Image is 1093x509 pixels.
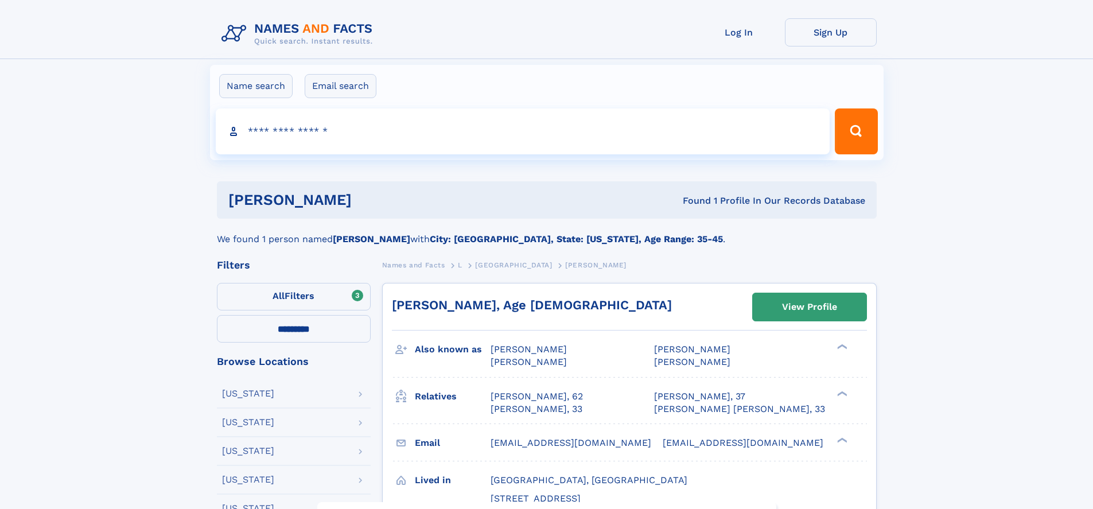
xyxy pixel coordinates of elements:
[219,74,293,98] label: Name search
[216,108,830,154] input: search input
[491,493,581,504] span: [STREET_ADDRESS]
[654,344,730,355] span: [PERSON_NAME]
[834,390,848,397] div: ❯
[222,418,274,427] div: [US_STATE]
[217,260,371,270] div: Filters
[834,436,848,444] div: ❯
[491,344,567,355] span: [PERSON_NAME]
[458,258,462,272] a: L
[217,18,382,49] img: Logo Names and Facts
[217,283,371,310] label: Filters
[458,261,462,269] span: L
[782,294,837,320] div: View Profile
[415,387,491,406] h3: Relatives
[222,389,274,398] div: [US_STATE]
[305,74,376,98] label: Email search
[392,298,672,312] a: [PERSON_NAME], Age [DEMOGRAPHIC_DATA]
[217,219,877,246] div: We found 1 person named with .
[693,18,785,46] a: Log In
[834,343,848,351] div: ❯
[415,433,491,453] h3: Email
[491,390,583,403] a: [PERSON_NAME], 62
[222,475,274,484] div: [US_STATE]
[475,261,552,269] span: [GEOGRAPHIC_DATA]
[785,18,877,46] a: Sign Up
[565,261,627,269] span: [PERSON_NAME]
[475,258,552,272] a: [GEOGRAPHIC_DATA]
[835,108,877,154] button: Search Button
[491,403,582,415] a: [PERSON_NAME], 33
[222,446,274,456] div: [US_STATE]
[517,195,865,207] div: Found 1 Profile In Our Records Database
[491,356,567,367] span: [PERSON_NAME]
[228,193,518,207] h1: [PERSON_NAME]
[217,356,371,367] div: Browse Locations
[491,437,651,448] span: [EMAIL_ADDRESS][DOMAIN_NAME]
[333,234,410,244] b: [PERSON_NAME]
[382,258,445,272] a: Names and Facts
[654,390,745,403] a: [PERSON_NAME], 37
[415,340,491,359] h3: Also known as
[415,471,491,490] h3: Lived in
[491,475,687,485] span: [GEOGRAPHIC_DATA], [GEOGRAPHIC_DATA]
[663,437,823,448] span: [EMAIL_ADDRESS][DOMAIN_NAME]
[753,293,866,321] a: View Profile
[654,403,825,415] a: [PERSON_NAME] [PERSON_NAME], 33
[430,234,723,244] b: City: [GEOGRAPHIC_DATA], State: [US_STATE], Age Range: 35-45
[654,356,730,367] span: [PERSON_NAME]
[273,290,285,301] span: All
